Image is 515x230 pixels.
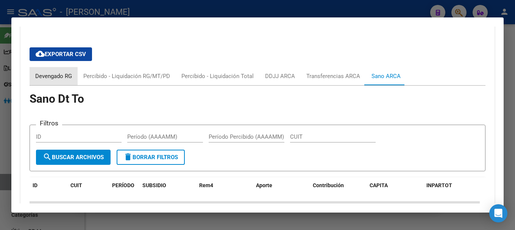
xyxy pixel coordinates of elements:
[423,177,480,194] datatable-header-cell: INPARTOT
[181,72,254,80] div: Percibido - Liquidación Total
[109,177,139,194] datatable-header-cell: PERÍODO
[426,182,452,188] span: INPARTOT
[142,182,166,188] span: SUBSIDIO
[43,154,104,161] span: Buscar Archivos
[35,72,72,80] div: Devengado RG
[370,182,388,188] span: CAPITA
[256,182,272,188] span: Aporte
[123,152,133,161] mat-icon: delete
[67,177,109,194] datatable-header-cell: CUIT
[123,154,178,161] span: Borrar Filtros
[83,72,170,80] div: Percibido - Liquidación RG/MT/PD
[30,177,67,194] datatable-header-cell: ID
[36,150,111,165] button: Buscar Archivos
[139,177,196,194] datatable-header-cell: SUBSIDIO
[367,177,423,194] datatable-header-cell: CAPITA
[36,119,62,127] h3: Filtros
[112,182,134,188] span: PERÍODO
[313,182,344,188] span: Contribución
[36,51,86,58] span: Exportar CSV
[70,182,82,188] span: CUIT
[117,150,185,165] button: Borrar Filtros
[371,72,401,80] div: Sano ARCA
[36,49,45,58] mat-icon: cloud_download
[310,177,367,194] datatable-header-cell: Contribución
[196,177,253,194] datatable-header-cell: Rem4
[306,72,360,80] div: Transferencias ARCA
[199,182,213,188] span: Rem4
[30,47,92,61] button: Exportar CSV
[265,72,295,80] div: DDJJ ARCA
[33,182,37,188] span: ID
[30,92,84,105] span: Sano Dt To
[489,204,507,222] div: Open Intercom Messenger
[43,152,52,161] mat-icon: search
[253,177,310,194] datatable-header-cell: Aporte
